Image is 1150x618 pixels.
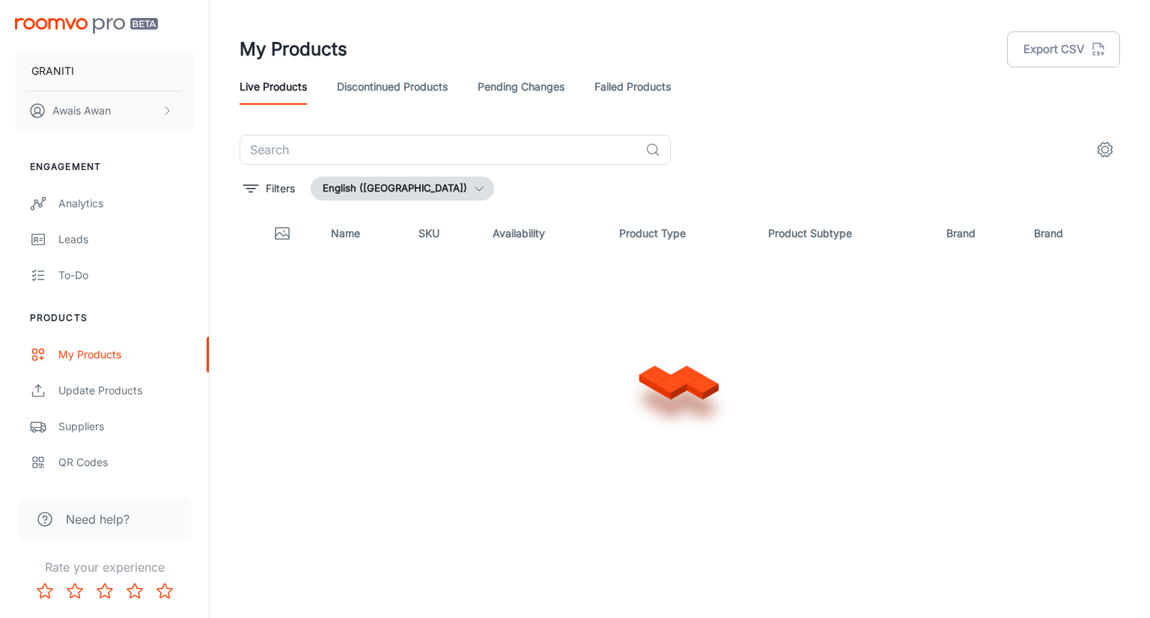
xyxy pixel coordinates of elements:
[407,212,481,254] th: SKU
[1022,212,1120,254] th: Brand
[52,103,111,119] p: Awais Awan
[150,576,180,606] button: Rate 5 star
[311,177,494,201] button: English ([GEOGRAPHIC_DATA])
[30,576,60,606] button: Rate 1 star
[240,36,347,63] h1: My Products
[58,346,194,363] div: My Products
[60,576,90,606] button: Rate 2 star
[240,135,639,165] input: Search
[66,510,130,528] span: Need help?
[1007,31,1120,67] button: Export CSV
[240,177,299,201] button: filter
[266,180,295,197] p: Filters
[58,195,194,212] div: Analytics
[478,69,565,105] a: Pending Changes
[273,224,291,242] svg: Thumbnail
[15,52,194,91] button: GRANITI
[15,91,194,130] button: Awais Awan
[934,212,1022,254] th: Brand
[58,418,194,435] div: Suppliers
[319,212,407,254] th: Name
[12,558,197,576] p: Rate your experience
[1090,135,1120,165] button: settings
[120,576,150,606] button: Rate 4 star
[58,267,194,284] div: To-do
[607,212,757,254] th: Product Type
[240,69,307,105] a: Live Products
[481,212,606,254] th: Availability
[337,69,448,105] a: Discontinued Products
[594,69,671,105] a: Failed Products
[15,18,158,34] img: Roomvo PRO Beta
[756,212,934,254] th: Product Subtype
[58,382,194,399] div: Update Products
[90,576,120,606] button: Rate 3 star
[58,454,194,471] div: QR Codes
[58,231,194,248] div: Leads
[31,63,74,79] p: GRANITI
